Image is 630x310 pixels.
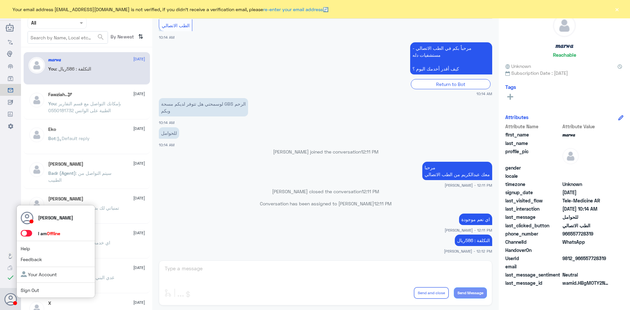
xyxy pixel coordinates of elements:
div: Return to Bot [411,79,491,89]
p: 2/9/2025, 12:11 PM [459,214,492,225]
span: 966557728319 [562,230,610,237]
span: 2025-09-02T07:14:46.427Z [562,205,610,212]
span: gender [505,164,561,171]
h6: Tags [505,84,516,90]
button: search [97,32,105,43]
span: الطب الاتصالي [562,222,610,229]
span: : التكلفة : 586ريال [56,66,91,72]
span: last_message [505,214,561,220]
p: 2/9/2025, 10:14 AM [410,42,492,74]
p: Conversation has been assigned to [PERSON_NAME] [159,200,492,207]
span: 12:11 PM [362,189,379,194]
h5: Fawziah..🕊 [48,92,72,97]
span: search [97,33,105,41]
span: [DATE] [133,300,145,305]
h6: Attributes [505,114,529,120]
span: [PERSON_NAME] - 12:12 PM [444,248,492,254]
img: defaultAdmin.png [29,161,45,178]
span: 10:14 AM [159,35,175,39]
span: last_clicked_button [505,222,561,229]
p: 2/9/2025, 10:14 AM [159,127,179,139]
span: Attribute Value [562,123,610,130]
p: 2/9/2025, 12:11 PM [422,162,492,180]
span: Offline [47,231,60,236]
h5: 𝒎𝒂𝒓𝒘𝒂 [48,57,61,63]
span: email [505,263,561,270]
i: check [7,274,14,281]
span: 12:11 PM [361,149,378,155]
span: 10:14 AM [159,143,175,147]
h6: Reachable [553,52,576,58]
img: defaultAdmin.png [29,127,45,143]
img: defaultAdmin.png [29,57,45,73]
span: wamid.HBgMOTY2NTU3NzI4MzE5FQIAEhgUM0E5RTVFNEQyREI4NEEyRjZEN0MA [562,279,610,286]
input: Search by Name, Local etc… [28,31,108,43]
span: phone_number [505,230,561,237]
p: [PERSON_NAME] joined the conversation [159,148,492,155]
a: Your Account [21,272,57,277]
a: Sign Out [21,287,39,293]
span: [PERSON_NAME] - 12:11 PM [445,227,492,233]
button: Send and close [414,287,449,299]
span: UserId [505,255,561,262]
span: [DATE] [133,195,145,201]
span: : سيتم التواصل من الطبيب [48,170,112,183]
span: last_message_sentiment [505,271,561,278]
button: Send Message [454,287,487,299]
span: HandoverOn [505,247,561,254]
span: last_interaction [505,205,561,212]
img: defaultAdmin.png [29,92,45,108]
span: [DATE] [133,126,145,132]
img: defaultAdmin.png [553,14,576,37]
p: [PERSON_NAME] [38,214,73,221]
span: Your email address [EMAIL_ADDRESS][DOMAIN_NAME] is not verified, if you didn't receive a verifica... [12,6,328,13]
span: Attribute Name [505,123,561,130]
span: Bot [48,135,56,141]
span: Badr (Agent) [48,170,76,176]
span: null [562,247,610,254]
span: [DATE] [133,56,145,62]
span: Subscription Date : [DATE] [505,70,623,76]
img: defaultAdmin.png [29,196,45,213]
span: first_name [505,131,561,138]
span: 2 [562,238,610,245]
span: [DATE] [133,230,145,236]
span: ChannelId [505,238,561,245]
span: signup_date [505,189,561,196]
span: last_name [505,140,561,147]
button: Avatar [4,293,17,305]
span: [PERSON_NAME] - 12:11 PM [445,182,492,188]
span: You [48,101,56,106]
img: defaultAdmin.png [562,148,579,164]
span: [DATE] [133,91,145,97]
button: × [614,6,620,12]
span: [DATE] [133,265,145,271]
span: profile_pic [505,148,561,163]
span: 9812_966557728319 [562,255,610,262]
span: By Newest [108,31,136,44]
p: 2/9/2025, 10:14 AM [159,98,248,116]
p: [PERSON_NAME] closed the conversation [159,188,492,195]
span: last_visited_flow [505,197,561,204]
p: 2/9/2025, 12:12 PM [455,235,492,246]
h5: Eko [48,127,56,132]
span: للحوامل [562,214,610,220]
i: ⇅ [138,31,143,42]
span: null [562,164,610,171]
h5: Mohammed ALRASHED [48,196,83,202]
h5: 𝒎𝒂𝒓𝒘𝒂 [556,42,574,50]
span: You [48,66,56,72]
a: Help [21,246,30,251]
span: null [562,263,610,270]
span: I am [38,231,60,236]
span: timezone [505,181,561,188]
h5: Anas [48,161,83,167]
span: : Default reply [56,135,90,141]
span: Unknown [562,181,610,188]
span: [DATE] [133,160,145,166]
a: re-enter your email address [263,7,323,12]
span: 12:11 PM [374,201,391,206]
span: Unknown [505,63,531,70]
span: : بإمكانك التواصل مع قسم التقارير الطبية على الواتس 0550181732 [48,101,121,113]
span: 10:14 AM [159,120,175,125]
